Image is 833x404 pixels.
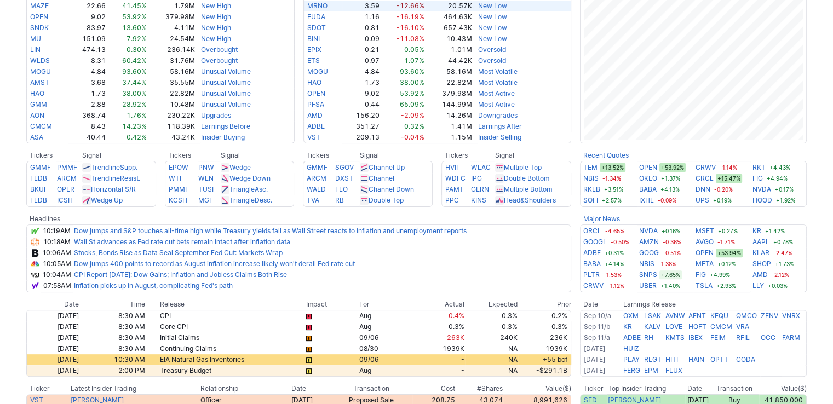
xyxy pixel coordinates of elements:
[478,100,515,108] a: Most Active
[26,150,82,161] th: Tickers
[30,56,50,65] a: WLDS
[201,45,238,54] a: Overbought
[307,2,328,10] a: MRNO
[688,322,706,331] a: HOFT
[147,11,196,22] td: 379.98M
[68,110,107,121] td: 368.74
[397,2,424,10] span: -12.66%
[696,236,714,247] a: AVGO
[91,163,137,171] a: TrendlineSupp.
[696,269,706,280] a: FIG
[30,100,47,108] a: GMM
[30,24,49,32] a: SNDK
[68,44,107,55] td: 474.13
[201,2,231,10] a: New High
[74,270,287,279] a: CPI Report [DATE]: Dow Gains; Inflation and Jobless Claims Both Rise
[716,174,742,183] span: +15.47%
[307,24,326,32] a: SDOT
[369,196,404,204] a: Double Top
[584,366,605,374] a: [DATE]
[397,13,424,21] span: -16.19%
[600,196,623,205] span: +2.57%
[401,111,424,119] span: -2.09%
[169,163,188,171] a: EPOW
[583,280,604,291] a: CRWV
[74,259,355,268] a: Dow jumps 400 points to record as August inflation increase likely won't derail Fed rate cut
[201,78,251,86] a: Unusual Volume
[169,196,187,204] a: KCSH
[696,184,710,195] a: DNN
[127,133,147,141] span: 0.42%
[665,366,682,374] a: FLUX
[147,132,196,143] td: 43.24K
[696,280,713,291] a: TSLA
[342,1,381,11] td: 3.59
[696,258,714,269] a: META
[478,24,507,32] a: New Low
[122,89,147,97] span: 38.00%
[41,224,73,236] td: 10:19AM
[584,333,610,342] a: Sep 11/a
[659,174,682,183] span: +1.37%
[471,174,482,182] a: IPG
[425,121,472,132] td: 1.41M
[342,121,381,132] td: 351.27
[307,185,326,193] a: WALD
[404,45,424,54] span: 0.05%
[74,281,233,290] a: Inflation picks up in August, complicating Fed's path
[425,22,472,33] td: 657.43K
[445,174,466,182] a: WDFC
[307,196,319,204] a: TVA
[198,196,213,204] a: MGF
[688,355,704,363] a: HAIN
[425,66,472,77] td: 58.16M
[335,196,344,204] a: RB
[122,13,147,21] span: 53.92%
[752,184,771,195] a: NVDA
[342,44,381,55] td: 0.21
[400,67,424,76] span: 93.60%
[30,133,43,141] a: ASA
[229,163,251,171] a: Wedge
[752,269,768,280] a: AMD
[639,184,657,195] a: BABA
[147,110,196,121] td: 230.22K
[425,33,472,44] td: 10.43M
[342,132,381,143] td: 209.13
[696,226,714,236] a: MSFT
[147,1,196,11] td: 1.79M
[623,366,640,374] a: FERG
[639,269,657,280] a: SNPS
[91,174,120,182] span: Trendline
[169,185,189,193] a: PMMF
[696,195,709,206] a: UPS
[656,196,678,205] span: -0.09%
[773,185,795,194] span: +0.17%
[91,163,120,171] span: Trendline
[425,1,472,11] td: 20.57K
[307,122,325,130] a: ADBE
[127,111,147,119] span: 1.76%
[736,355,755,363] a: CODA
[359,150,433,161] th: Signal
[583,258,601,269] a: BABA
[342,99,381,110] td: 0.44
[342,77,381,88] td: 1.73
[30,396,43,404] a: VST
[445,196,459,204] a: PPC
[718,163,739,172] span: -1.14%
[397,34,424,43] span: -11.08%
[584,355,605,363] a: [DATE]
[752,195,772,206] a: HOOD
[583,184,600,195] a: RKLB
[623,344,639,353] a: HUIZ
[752,226,761,236] a: KR
[782,333,800,342] a: FARM
[644,311,661,320] a: LSAK
[201,122,250,130] a: Earnings Before
[601,174,623,183] span: -1.34%
[665,355,677,363] a: HITI
[768,163,792,172] span: +4.43%
[68,121,107,132] td: 8.43
[404,56,424,65] span: 1.07%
